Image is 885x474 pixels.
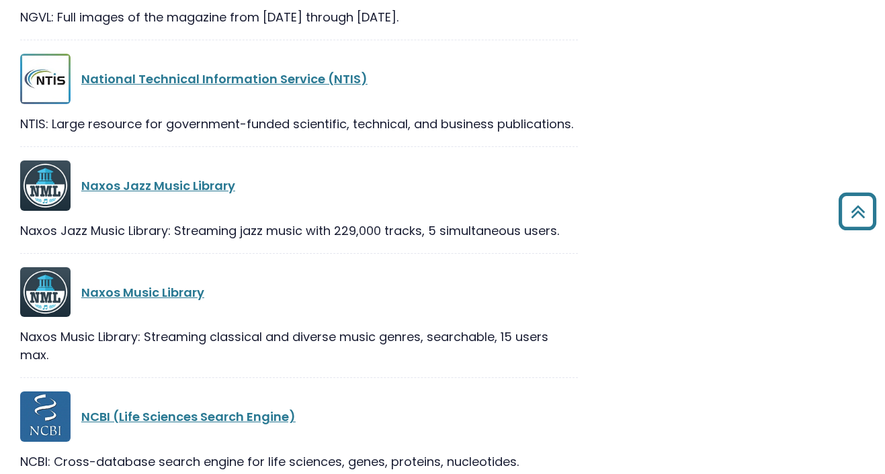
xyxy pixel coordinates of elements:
[20,115,578,133] div: NTIS: Large resource for government-funded scientific, technical, and business publications.
[833,199,882,224] a: Back to Top
[81,408,296,425] a: NCBI (Life Sciences Search Engine)
[20,328,578,364] div: Naxos Music Library: Streaming classical and diverse music genres, searchable, 15 users max.
[20,8,578,26] div: NGVL: Full images of the magazine from [DATE] through [DATE].
[20,222,578,240] div: Naxos Jazz Music Library: Streaming jazz music with 229,000 tracks, 5 simultaneous users.
[81,284,204,301] a: Naxos Music Library
[20,453,578,471] div: NCBI: Cross-database search engine for life sciences, genes, proteins, nucleotides.
[81,177,235,194] a: Naxos Jazz Music Library
[81,70,368,87] a: National Technical Information Service (NTIS)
